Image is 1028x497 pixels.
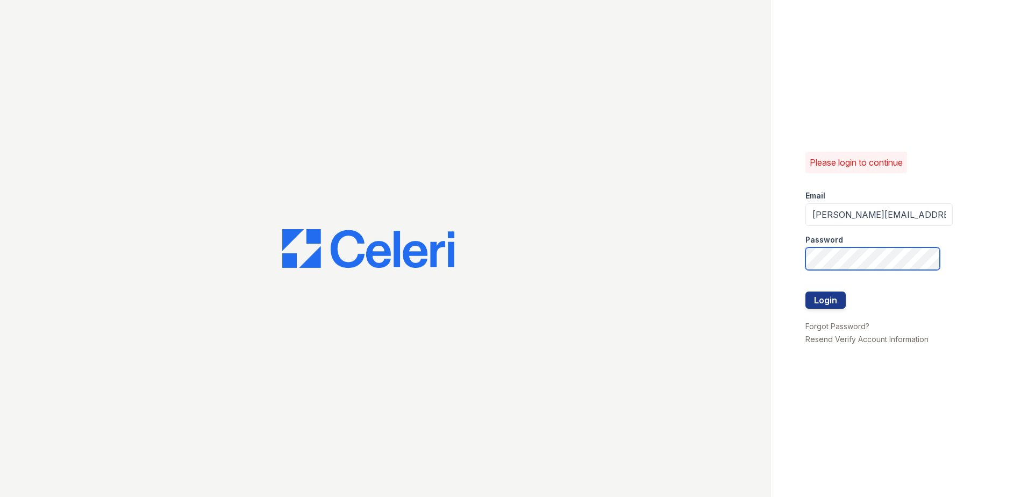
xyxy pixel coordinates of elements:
img: CE_Logo_Blue-a8612792a0a2168367f1c8372b55b34899dd931a85d93a1a3d3e32e68fde9ad4.png [282,229,454,268]
label: Password [805,235,843,245]
label: Email [805,190,825,201]
p: Please login to continue [810,156,903,169]
a: Resend Verify Account Information [805,335,929,344]
a: Forgot Password? [805,322,869,331]
button: Login [805,292,846,309]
